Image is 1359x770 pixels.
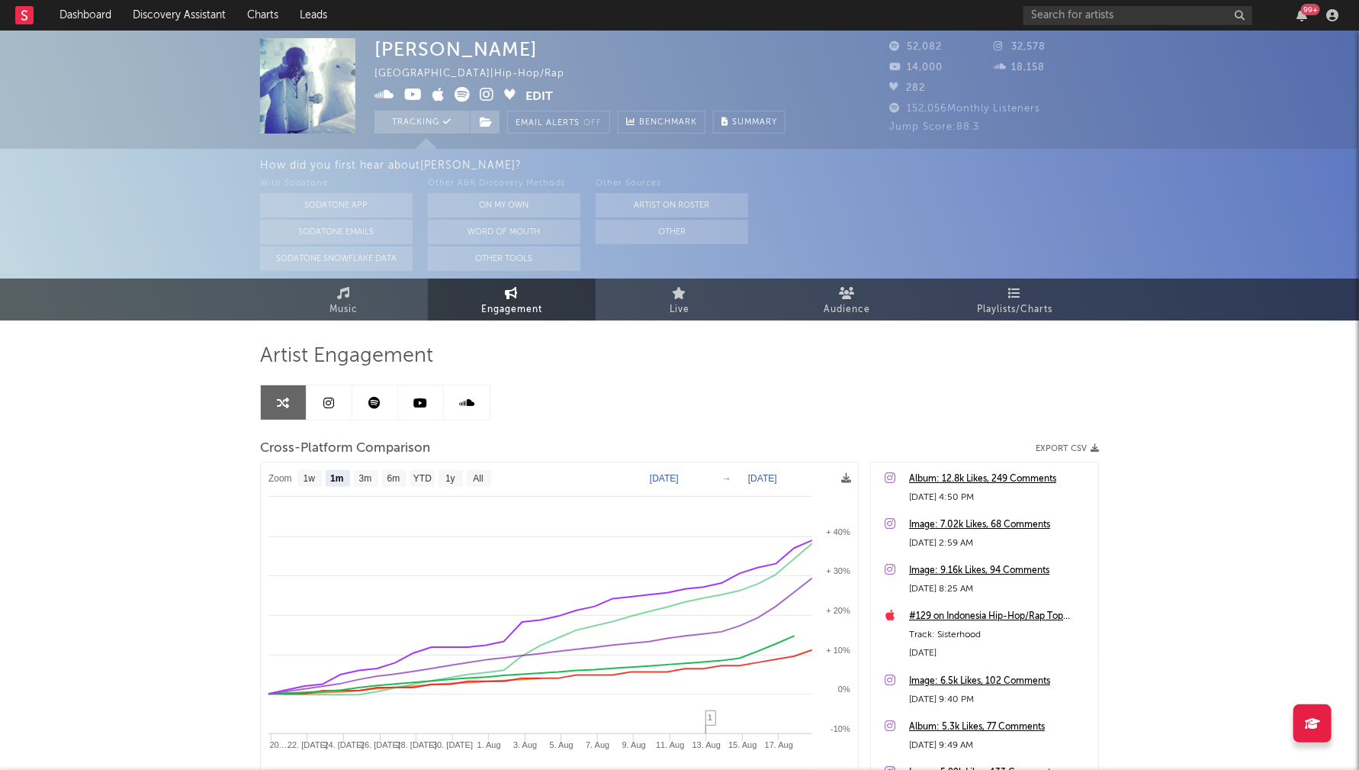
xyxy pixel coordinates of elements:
button: 99+ [1296,9,1307,21]
text: 3m [359,474,372,485]
span: 282 [889,83,925,93]
text: 3. Aug [513,740,537,749]
span: Summary [732,118,777,127]
text: 15. Aug [728,740,757,749]
text: 6m [387,474,400,485]
button: Sodatone Snowflake Data [260,246,413,271]
text: + 30% [827,566,851,575]
button: Artist on Roster [596,193,748,217]
div: Other Sources [596,175,748,193]
text: 1m [330,474,343,485]
span: Music [330,301,358,319]
a: Audience [763,279,931,321]
text: Zoom [268,474,292,485]
a: Playlists/Charts [931,279,1099,321]
span: Live [670,301,689,319]
a: Music [260,279,428,321]
text: [DATE] [748,473,777,484]
text: 28. [DATE] [397,740,437,749]
em: Off [583,119,602,127]
button: Edit [525,87,553,106]
text: [DATE] [650,473,679,484]
div: [DATE] 4:50 PM [909,488,1091,507]
a: Image: 6.5k Likes, 102 Comments [909,672,1091,691]
button: Sodatone App [260,193,413,217]
text: 1. Aug [477,740,501,749]
text: 26. [DATE] [360,740,400,749]
span: Artist Engagement [260,347,433,366]
a: Live [596,279,763,321]
div: 99 + [1301,4,1320,15]
button: Other Tools [428,246,580,271]
span: 1 [708,713,712,722]
span: 152,056 Monthly Listeners [889,104,1040,114]
button: On My Own [428,193,580,217]
a: Album: 5.3k Likes, 77 Comments [909,718,1091,736]
span: Jump Score: 88.3 [889,122,979,132]
text: -10% [830,724,850,733]
text: 22. [DATE] [288,740,328,749]
button: Export CSV [1036,444,1099,453]
text: 0% [838,685,850,694]
div: With Sodatone [260,175,413,193]
a: Image: 9.16k Likes, 94 Comments [909,562,1091,580]
span: 18,158 [994,63,1046,72]
a: #129 on Indonesia Hip-Hop/Rap Top Albums [909,607,1091,626]
text: + 40% [827,527,851,536]
text: 20.… [270,740,290,749]
text: All [473,474,483,485]
button: Tracking [374,111,470,134]
text: 1y [445,474,455,485]
div: Other A&R Discovery Methods [428,175,580,193]
div: [DATE] 9:49 AM [909,736,1091,755]
button: Sodatone Emails [260,220,413,244]
div: [DATE] 9:40 PM [909,691,1091,709]
button: Other [596,220,748,244]
input: Search for artists [1023,6,1252,25]
span: 52,082 [889,42,942,52]
div: How did you first hear about [PERSON_NAME] ? [260,156,1359,175]
button: Email AlertsOff [507,111,610,134]
text: + 20% [827,606,851,615]
span: 14,000 [889,63,943,72]
text: 5. Aug [550,740,573,749]
a: Image: 7.02k Likes, 68 Comments [909,516,1091,534]
text: 11. Aug [656,740,684,749]
a: Benchmark [618,111,705,134]
text: 13. Aug [692,740,721,749]
div: Track: Sisterhood [909,626,1091,644]
span: Audience [824,301,871,319]
text: YTD [413,474,432,485]
span: Cross-Platform Comparison [260,440,430,458]
span: Engagement [481,301,542,319]
text: 7. Aug [586,740,609,749]
text: 1w [304,474,316,485]
button: Summary [713,111,786,134]
a: Engagement [428,279,596,321]
button: Word Of Mouth [428,220,580,244]
div: [GEOGRAPHIC_DATA] | Hip-Hop/Rap [374,65,582,83]
div: [DATE] 8:25 AM [909,580,1091,598]
div: [DATE] [909,644,1091,662]
text: 30. [DATE] [432,740,473,749]
div: [DATE] 2:59 AM [909,534,1091,553]
text: 24. [DATE] [324,740,365,749]
span: Playlists/Charts [978,301,1053,319]
text: → [722,473,731,484]
div: [PERSON_NAME] [374,38,538,60]
a: Album: 12.8k Likes, 249 Comments [909,470,1091,488]
text: 17. Aug [765,740,793,749]
span: Benchmark [639,114,697,132]
span: 32,578 [994,42,1046,52]
text: 9. Aug [622,740,646,749]
text: + 10% [827,646,851,655]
